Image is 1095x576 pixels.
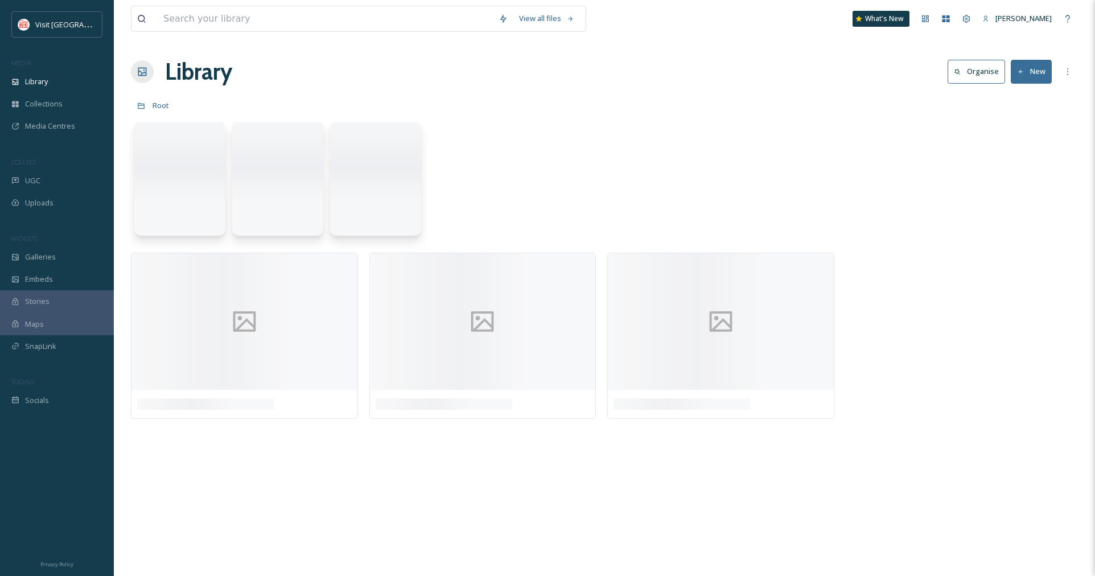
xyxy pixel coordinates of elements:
[25,395,49,406] span: Socials
[25,341,56,352] span: SnapLink
[35,19,124,30] span: Visit [GEOGRAPHIC_DATA]
[853,11,909,27] a: What's New
[948,60,1011,83] a: Organise
[158,6,493,31] input: Search your library
[153,98,169,112] a: Root
[25,121,75,131] span: Media Centres
[153,100,169,110] span: Root
[513,7,580,30] a: View all files
[25,252,56,262] span: Galleries
[25,319,44,330] span: Maps
[25,198,53,208] span: Uploads
[11,158,36,166] span: COLLECT
[11,377,34,386] span: SOCIALS
[25,76,48,87] span: Library
[11,59,31,67] span: MEDIA
[977,7,1057,30] a: [PERSON_NAME]
[25,296,50,307] span: Stories
[165,55,232,89] a: Library
[995,13,1052,23] span: [PERSON_NAME]
[40,561,73,568] span: Privacy Policy
[25,274,53,285] span: Embeds
[25,175,40,186] span: UGC
[948,60,1005,83] button: Organise
[1011,60,1052,83] button: New
[25,98,63,109] span: Collections
[18,19,30,30] img: vsbm-stackedMISH_CMYKlogo2017.jpg
[11,234,38,242] span: WIDGETS
[40,557,73,570] a: Privacy Policy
